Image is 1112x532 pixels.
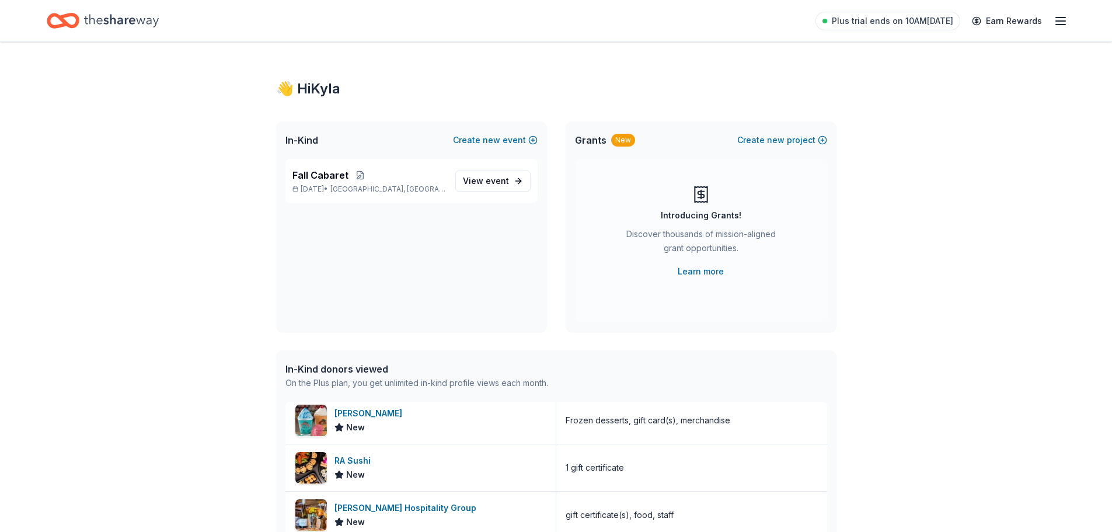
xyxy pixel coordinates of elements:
[566,461,624,475] div: 1 gift certificate
[566,413,730,427] div: Frozen desserts, gift card(s), merchandise
[330,185,445,194] span: [GEOGRAPHIC_DATA], [GEOGRAPHIC_DATA]
[346,420,365,434] span: New
[292,168,348,182] span: Fall Cabaret
[767,133,785,147] span: new
[678,265,724,279] a: Learn more
[292,185,446,194] p: [DATE] •
[483,133,500,147] span: new
[815,12,960,30] a: Plus trial ends on 10AM[DATE]
[334,501,481,515] div: [PERSON_NAME] Hospitality Group
[566,508,674,522] div: gift certificate(s), food, staff
[486,176,509,186] span: event
[285,376,548,390] div: On the Plus plan, you get unlimited in-kind profile views each month.
[334,406,407,420] div: [PERSON_NAME]
[453,133,538,147] button: Createnewevent
[346,468,365,482] span: New
[661,208,741,222] div: Introducing Grants!
[455,171,531,192] a: View event
[285,133,318,147] span: In-Kind
[832,14,953,28] span: Plus trial ends on 10AM[DATE]
[463,174,509,188] span: View
[276,79,836,98] div: 👋 Hi Kyla
[737,133,827,147] button: Createnewproject
[295,452,327,484] img: Image for RA Sushi
[47,7,159,34] a: Home
[295,499,327,531] img: Image for Berg Hospitality Group
[575,133,606,147] span: Grants
[965,11,1049,32] a: Earn Rewards
[295,405,327,436] img: Image for Bahama Buck's
[334,454,375,468] div: RA Sushi
[611,134,635,147] div: New
[285,362,548,376] div: In-Kind donors viewed
[346,515,365,529] span: New
[622,227,780,260] div: Discover thousands of mission-aligned grant opportunities.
